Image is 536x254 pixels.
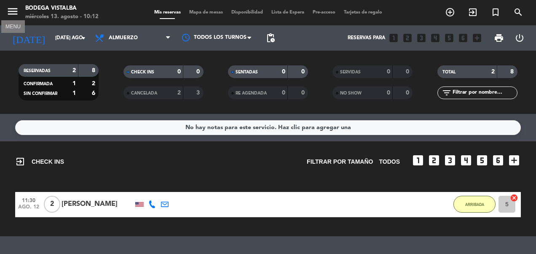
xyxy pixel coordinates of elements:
strong: 2 [92,81,97,86]
span: TODOS [379,157,400,167]
strong: 2 [72,68,76,73]
span: Lista de Espera [267,10,308,15]
strong: 0 [282,69,285,75]
strong: 0 [177,69,181,75]
i: arrow_drop_down [78,33,88,43]
strong: 0 [301,69,306,75]
span: NO SHOW [340,91,362,95]
span: Mis reservas [150,10,185,15]
i: looks_one [411,154,425,167]
strong: 0 [406,69,411,75]
span: RESERVADAS [24,69,51,73]
button: ARRIBADA [453,196,496,213]
i: looks_6 [491,154,505,167]
i: looks_one [388,32,399,43]
i: turned_in_not [490,7,501,17]
strong: 8 [510,69,515,75]
span: 11:30 [18,195,39,205]
i: exit_to_app [15,157,25,167]
strong: 6 [92,90,97,96]
i: looks_3 [416,32,427,43]
i: looks_4 [459,154,473,167]
i: add_circle_outline [445,7,455,17]
span: SERVIDAS [340,70,361,74]
strong: 0 [282,90,285,96]
i: looks_6 [458,32,469,43]
span: SIN CONFIRMAR [24,92,57,96]
strong: 0 [387,69,390,75]
strong: 2 [491,69,495,75]
span: ARRIBADA [465,202,484,207]
div: BODEGA VISTALBA [25,4,99,13]
strong: 0 [406,90,411,96]
i: looks_5 [475,154,489,167]
span: CONFIRMADA [24,82,53,86]
span: RE AGENDADA [236,91,267,95]
div: LOG OUT [509,25,530,51]
span: 2 [44,196,60,213]
i: search [513,7,523,17]
span: Reservas para [348,35,385,41]
i: looks_5 [444,32,455,43]
span: print [494,33,504,43]
span: Filtrar por tamaño [307,157,373,167]
strong: 1 [72,90,76,96]
button: menu [6,5,19,21]
span: CHECK INS [15,157,64,167]
i: add_box [507,154,521,167]
div: miércoles 13. agosto - 10:12 [25,13,99,21]
i: power_settings_new [515,33,525,43]
i: looks_two [402,32,413,43]
strong: 0 [196,69,201,75]
i: menu [6,5,19,18]
i: looks_3 [443,154,457,167]
span: CHECK INS [131,70,154,74]
span: ago. 12 [18,204,39,214]
i: looks_4 [430,32,441,43]
input: Filtrar por nombre... [452,88,517,97]
strong: 0 [301,90,306,96]
strong: 2 [177,90,181,96]
i: looks_two [427,154,441,167]
span: Mapa de mesas [185,10,227,15]
div: MENU [1,22,25,30]
i: exit_to_app [468,7,478,17]
span: Tarjetas de regalo [340,10,386,15]
i: cancel [510,194,518,202]
span: Disponibilidad [227,10,267,15]
span: Pre-acceso [308,10,340,15]
strong: 1 [72,81,76,86]
span: pending_actions [265,33,276,43]
strong: 8 [92,68,97,73]
i: filter_list [442,88,452,98]
div: [PERSON_NAME] [62,199,133,210]
strong: 0 [387,90,390,96]
span: Almuerzo [109,35,138,41]
i: [DATE] [6,29,51,47]
i: add_box [472,32,482,43]
strong: 3 [196,90,201,96]
span: SENTADAS [236,70,258,74]
span: CANCELADA [131,91,157,95]
span: TOTAL [442,70,456,74]
div: No hay notas para este servicio. Haz clic para agregar una [185,123,351,132]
